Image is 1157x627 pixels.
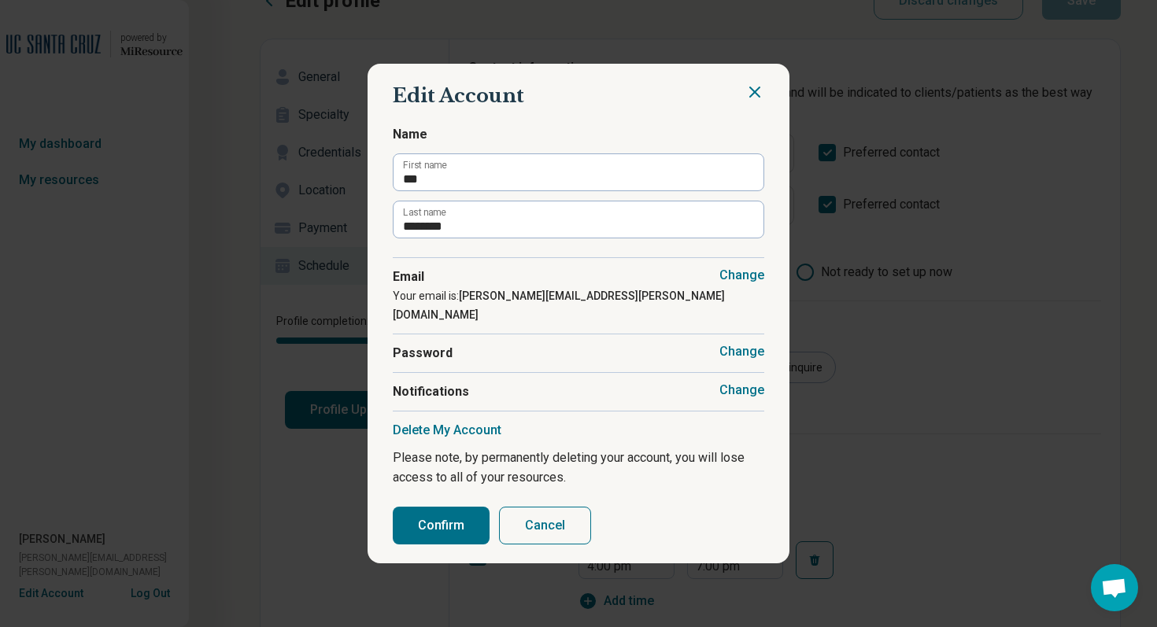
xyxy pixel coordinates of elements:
span: Notifications [393,382,764,401]
span: Email [393,267,764,286]
button: Close [745,83,764,101]
strong: [PERSON_NAME][EMAIL_ADDRESS][PERSON_NAME][DOMAIN_NAME] [393,290,725,321]
span: Password [393,344,764,363]
button: Delete My Account [393,422,501,438]
button: Change [719,382,764,398]
p: Please note, by permanently deleting your account, you will lose access to all of your resources. [393,448,764,488]
span: Your email is: [393,290,725,321]
button: Change [719,344,764,360]
h2: Edit Account [393,83,764,109]
button: Confirm [393,507,490,544]
button: Cancel [499,507,591,544]
span: Name [393,125,764,144]
button: Change [719,267,764,283]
